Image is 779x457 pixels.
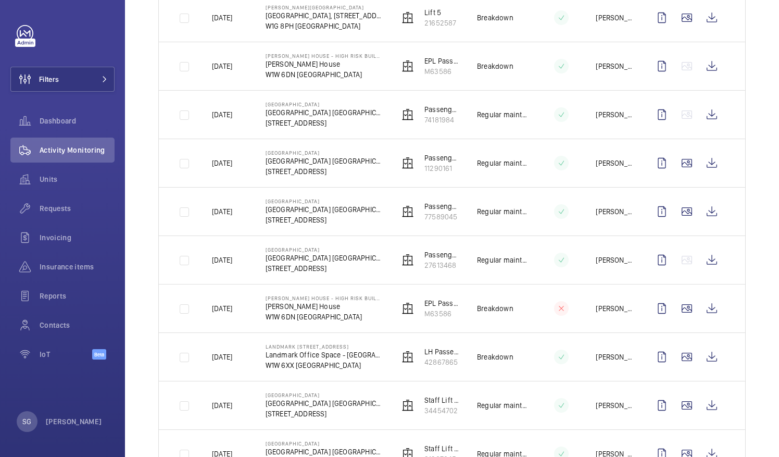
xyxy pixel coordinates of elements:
p: [GEOGRAPHIC_DATA] [GEOGRAPHIC_DATA] [266,107,383,118]
p: [PERSON_NAME] [596,255,633,265]
p: W1W 6DN [GEOGRAPHIC_DATA] [266,312,383,322]
p: W1W 6XX [GEOGRAPHIC_DATA] [266,360,383,370]
span: Contacts [40,320,115,330]
p: [GEOGRAPHIC_DATA] [266,440,383,447]
p: [GEOGRAPHIC_DATA] [GEOGRAPHIC_DATA] [266,204,383,215]
p: M63586 [424,66,460,77]
p: Staff Lift 7 ([GEOGRAPHIC_DATA] Left - Service) [424,443,460,454]
span: Beta [92,349,106,360]
p: [DATE] [212,13,232,23]
img: elevator.svg [401,60,414,72]
p: [GEOGRAPHIC_DATA] [266,198,383,204]
p: 77589045 [424,212,460,222]
span: Activity Monitoring [40,145,115,155]
span: Invoicing [40,232,115,243]
p: EPL Passenger Lift No 1 [424,298,460,308]
p: Staff Lift 8 (East Tower Right - Service) [424,395,460,405]
span: Dashboard [40,116,115,126]
img: elevator.svg [401,351,414,363]
p: [PERSON_NAME] House - High Risk Building [266,295,383,301]
img: elevator.svg [401,399,414,412]
p: 74181984 [424,115,460,125]
p: W1W 6DN [GEOGRAPHIC_DATA] [266,69,383,80]
p: [GEOGRAPHIC_DATA] [GEOGRAPHIC_DATA] [266,398,383,409]
p: [DATE] [212,303,232,314]
p: [DATE] [212,400,232,411]
img: elevator.svg [401,205,414,218]
p: [DATE] [212,352,232,362]
p: [PERSON_NAME] [46,416,102,427]
p: Regular maintenance [477,400,527,411]
p: [PERSON_NAME] [596,303,633,314]
span: Reports [40,291,115,301]
p: [DATE] [212,61,232,71]
p: [GEOGRAPHIC_DATA], [STREET_ADDRESS][PERSON_NAME], [266,10,383,21]
p: W1G 8PH [GEOGRAPHIC_DATA] [266,21,383,31]
p: 11290161 [424,163,460,174]
p: 34454702 [424,405,460,416]
span: Requests [40,203,115,214]
p: [PERSON_NAME] [596,206,633,217]
p: [STREET_ADDRESS] [266,118,383,128]
p: Breakdown [477,303,513,314]
p: [GEOGRAPHIC_DATA] [266,101,383,107]
p: LH Passenger [424,347,460,357]
p: Lift 5 [424,7,456,18]
p: [PERSON_NAME] [596,158,633,168]
p: [GEOGRAPHIC_DATA] [266,246,383,253]
p: [PERSON_NAME] [596,400,633,411]
p: 42867865 [424,357,460,367]
p: [PERSON_NAME] [596,352,633,362]
p: [GEOGRAPHIC_DATA] [266,392,383,398]
span: Insurance items [40,262,115,272]
p: [PERSON_NAME] [596,61,633,71]
p: [STREET_ADDRESS] [266,263,383,274]
p: [PERSON_NAME] House [266,59,383,69]
p: [GEOGRAPHIC_DATA] [GEOGRAPHIC_DATA] [266,447,383,457]
p: [STREET_ADDRESS] [266,409,383,419]
p: Landmark [STREET_ADDRESS] [266,343,383,350]
p: [DATE] [212,206,232,217]
p: SG [22,416,31,427]
span: Units [40,174,115,184]
p: Regular maintenance [477,109,527,120]
p: [GEOGRAPHIC_DATA] [GEOGRAPHIC_DATA] [266,156,383,166]
p: Breakdown [477,61,513,71]
p: [STREET_ADDRESS] [266,215,383,225]
p: [PERSON_NAME] [596,109,633,120]
p: [GEOGRAPHIC_DATA] [GEOGRAPHIC_DATA] [266,253,383,263]
img: elevator.svg [401,157,414,169]
p: [GEOGRAPHIC_DATA] [266,150,383,156]
img: elevator.svg [401,11,414,24]
p: [DATE] [212,109,232,120]
p: Passenger Lift 3 ([GEOGRAPHIC_DATA] Left - Guests) [424,153,460,163]
p: [DATE] [212,158,232,168]
p: [DATE] [212,255,232,265]
p: Passenger Lift 5 ([GEOGRAPHIC_DATA] Left - Guests) [424,104,460,115]
img: elevator.svg [401,302,414,315]
p: Breakdown [477,13,513,23]
span: Filters [39,74,59,84]
p: [PERSON_NAME] House [266,301,383,312]
p: Landmark Office Space - [GEOGRAPHIC_DATA] [266,350,383,360]
p: [STREET_ADDRESS] [266,166,383,177]
p: 27613468 [424,260,460,270]
button: Filters [10,67,115,92]
p: Regular maintenance [477,206,527,217]
p: Passenger Lift 4 ([GEOGRAPHIC_DATA] Right - Guests) [424,201,460,212]
p: [PERSON_NAME][GEOGRAPHIC_DATA] [266,4,383,10]
p: [PERSON_NAME] [596,13,633,23]
p: [PERSON_NAME] House - High Risk Building [266,53,383,59]
p: Regular maintenance [477,255,527,265]
span: IoT [40,349,92,360]
p: Regular maintenance [477,158,527,168]
p: 21652587 [424,18,456,28]
img: elevator.svg [401,254,414,266]
p: Breakdown [477,352,513,362]
img: elevator.svg [401,108,414,121]
p: Passenger Lift 6 ([GEOGRAPHIC_DATA] Right - Guests) [424,250,460,260]
p: M63586 [424,308,460,319]
p: EPL Passenger Lift No 1 [424,56,460,66]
